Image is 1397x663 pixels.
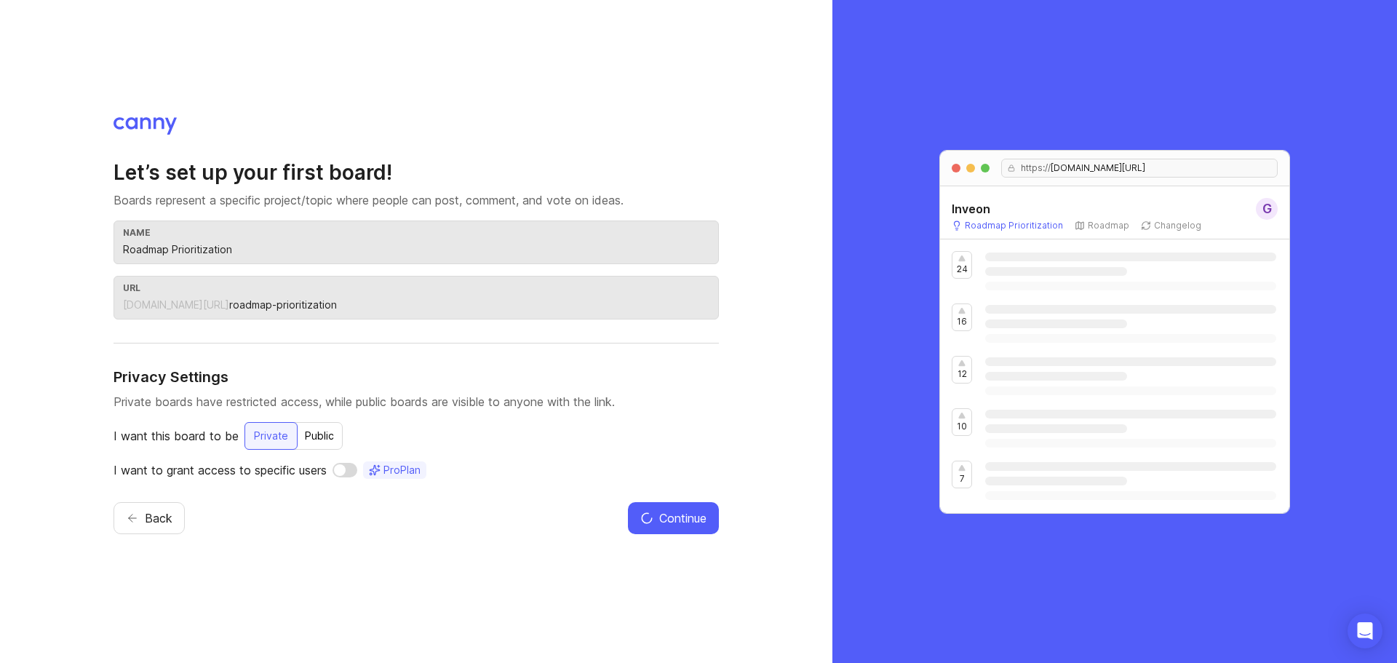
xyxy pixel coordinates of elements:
[1015,162,1051,174] span: https://
[229,297,709,313] input: roadmap-prioritization
[123,282,709,293] div: url
[957,421,967,432] p: 10
[960,473,965,485] p: 7
[114,427,239,445] p: I want this board to be
[145,509,172,527] span: Back
[114,159,719,186] h2: Let’s set up your first board!
[628,502,719,534] button: Continue
[383,463,421,477] span: Pro Plan
[1051,162,1145,174] span: [DOMAIN_NAME][URL]
[114,393,719,410] p: Private boards have restricted access, while public boards are visible to anyone with the link.
[952,200,990,218] h5: Inveon
[1154,220,1201,231] p: Changelog
[1348,614,1382,648] div: Open Intercom Messenger
[114,502,185,534] button: Back
[114,367,719,387] h4: Privacy Settings
[244,422,298,450] button: Private
[296,423,343,449] div: Public
[296,422,343,450] button: Public
[957,263,968,275] p: 24
[1088,220,1129,231] p: Roadmap
[1256,198,1278,220] div: G
[123,227,709,238] div: name
[114,117,177,135] img: Canny logo
[958,368,967,380] p: 12
[114,461,327,479] p: I want to grant access to specific users
[659,509,707,527] span: Continue
[957,316,967,327] p: 16
[123,242,709,258] input: Roadmap Prioritization
[965,220,1063,231] p: Roadmap Prioritization
[123,298,229,312] div: [DOMAIN_NAME][URL]
[114,191,719,209] p: Boards represent a specific project/topic where people can post, comment, and vote on ideas.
